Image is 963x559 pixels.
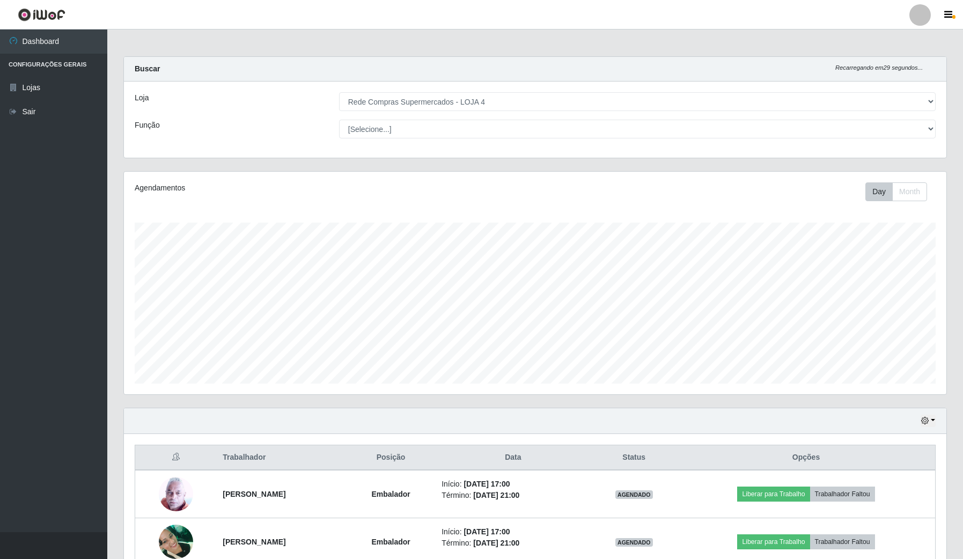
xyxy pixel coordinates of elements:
[892,182,927,201] button: Month
[159,476,193,511] img: 1702413262661.jpeg
[442,526,584,538] li: Início:
[223,538,285,546] strong: [PERSON_NAME]
[865,182,927,201] div: First group
[135,64,160,73] strong: Buscar
[737,534,810,549] button: Liberar para Trabalho
[615,538,653,547] span: AGENDADO
[135,182,459,194] div: Agendamentos
[473,539,519,547] time: [DATE] 21:00
[615,490,653,499] span: AGENDADO
[865,182,936,201] div: Toolbar with button groups
[473,491,519,499] time: [DATE] 21:00
[442,538,584,549] li: Término:
[464,527,510,536] time: [DATE] 17:00
[135,120,160,131] label: Função
[216,445,347,470] th: Trabalhador
[18,8,65,21] img: CoreUI Logo
[347,445,435,470] th: Posição
[371,538,410,546] strong: Embalador
[135,92,149,104] label: Loja
[223,490,285,498] strong: [PERSON_NAME]
[737,487,810,502] button: Liberar para Trabalho
[371,490,410,498] strong: Embalador
[835,64,923,71] i: Recarregando em 29 segundos...
[810,487,875,502] button: Trabalhador Faltou
[442,479,584,490] li: Início:
[677,445,935,470] th: Opções
[810,534,875,549] button: Trabalhador Faltou
[591,445,677,470] th: Status
[865,182,893,201] button: Day
[435,445,591,470] th: Data
[464,480,510,488] time: [DATE] 17:00
[442,490,584,501] li: Término:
